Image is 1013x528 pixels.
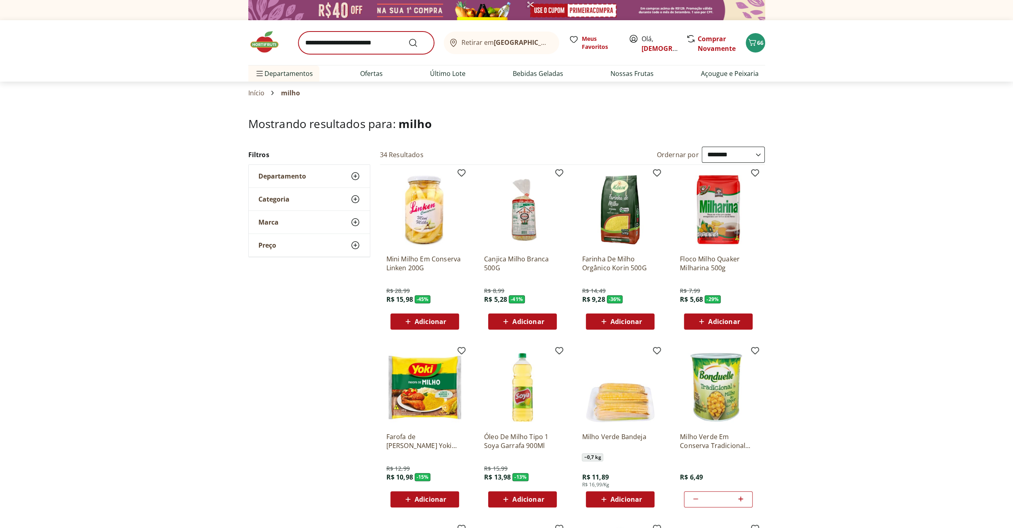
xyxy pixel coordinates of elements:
[390,313,459,330] button: Adicionar
[386,295,413,304] span: R$ 15,98
[680,287,700,295] span: R$ 7,99
[386,255,463,272] a: Mini Milho Em Conserva Linken 200G
[698,34,736,53] a: Comprar Novamente
[582,287,605,295] span: R$ 14,49
[582,171,659,248] img: Farinha De Milho Orgânico Korin 500G
[430,69,466,78] a: Último Lote
[680,171,757,248] img: Floco Milho Quaker Milharina 500g
[461,39,551,46] span: Retirar em
[582,349,659,426] img: Milho Verde Bandeja
[249,234,370,257] button: Preço
[386,171,463,248] img: Mini Milho Em Conserva Linken 200G
[255,64,264,83] button: Menu
[258,172,306,180] span: Departamento
[512,473,529,481] span: - 13 %
[582,35,619,51] span: Meus Favoritos
[746,33,765,53] button: Carrinho
[360,69,383,78] a: Ofertas
[484,465,508,473] span: R$ 15,99
[484,473,511,482] span: R$ 13,98
[484,287,504,295] span: R$ 8,99
[708,318,740,325] span: Adicionar
[680,349,757,426] img: Milho Verde Em Conserva Tradicional Bonduelle Lata 170G
[512,318,544,325] span: Adicionar
[444,32,559,54] button: Retirar em[GEOGRAPHIC_DATA]/[GEOGRAPHIC_DATA]
[680,295,703,304] span: R$ 5,68
[249,188,370,210] button: Categoria
[569,35,619,51] a: Meus Favoritos
[415,318,446,325] span: Adicionar
[258,218,279,226] span: Marca
[390,491,459,507] button: Adicionar
[408,38,428,48] button: Submit Search
[680,473,703,482] span: R$ 6,49
[684,313,753,330] button: Adicionar
[488,491,557,507] button: Adicionar
[642,44,714,53] a: [DEMOGRAPHIC_DATA]
[249,165,370,187] button: Departamento
[494,38,630,47] b: [GEOGRAPHIC_DATA]/[GEOGRAPHIC_DATA]
[610,318,642,325] span: Adicionar
[642,34,677,53] span: Olá,
[386,287,410,295] span: R$ 28,99
[757,39,763,46] span: 66
[415,496,446,503] span: Adicionar
[484,432,561,450] a: Óleo De Milho Tipo 1 Soya Garrafa 900Ml
[582,255,659,272] a: Farinha De Milho Orgânico Korin 500G
[509,295,525,303] span: - 41 %
[398,116,432,131] span: milho
[484,171,561,248] img: Canjica Milho Branca 500G
[386,473,413,482] span: R$ 10,98
[513,69,563,78] a: Bebidas Geladas
[484,255,561,272] a: Canjica Milho Branca 500G
[586,313,654,330] button: Adicionar
[610,69,654,78] a: Nossas Frutas
[415,473,431,481] span: - 15 %
[582,432,659,450] a: Milho Verde Bandeja
[248,89,265,97] a: Início
[680,255,757,272] a: Floco Milho Quaker Milharina 500g
[610,496,642,503] span: Adicionar
[607,295,623,303] span: - 36 %
[248,117,765,130] h1: Mostrando resultados para:
[386,432,463,450] a: Farofa de [PERSON_NAME] Yoki pacote 400g
[386,465,410,473] span: R$ 12,99
[386,349,463,426] img: Farofa de Milho Temperada Yoki pacote 400g
[582,295,605,304] span: R$ 9,28
[582,473,608,482] span: R$ 11,89
[281,89,300,97] span: milho
[248,30,289,54] img: Hortifruti
[512,496,544,503] span: Adicionar
[484,295,507,304] span: R$ 5,28
[701,69,759,78] a: Açougue e Peixaria
[258,241,276,249] span: Preço
[484,349,561,426] img: Óleo De Milho Tipo 1 Soya Garrafa 900Ml
[680,432,757,450] a: Milho Verde Em Conserva Tradicional Bonduelle Lata 170G
[488,313,557,330] button: Adicionar
[248,147,370,163] h2: Filtros
[298,32,434,54] input: search
[249,211,370,233] button: Marca
[415,295,431,303] span: - 45 %
[380,150,424,159] h2: 34 Resultados
[657,150,699,159] label: Ordernar por
[582,482,609,488] span: R$ 16,99/Kg
[255,64,313,83] span: Departamentos
[705,295,721,303] span: - 29 %
[258,195,289,203] span: Categoria
[582,453,603,461] span: ~ 0,7 kg
[586,491,654,507] button: Adicionar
